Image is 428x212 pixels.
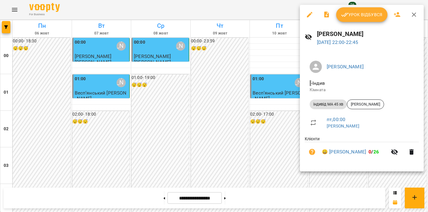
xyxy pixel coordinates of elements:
a: [PERSON_NAME] [327,64,364,70]
h6: [PERSON_NAME] [317,29,419,39]
span: [PERSON_NAME] [347,102,384,107]
button: Урок відбувся [336,7,387,22]
a: [DATE] 22:00-22:45 [317,39,358,45]
a: пт , 00:00 [327,117,345,122]
span: - Індив [310,80,326,86]
span: індивід МА 45 хв [310,102,347,107]
a: [PERSON_NAME] [327,124,359,128]
span: 26 [373,149,379,155]
a: 😀 [PERSON_NAME] [322,148,366,156]
span: Урок відбувся [341,11,383,18]
p: Кімната [310,87,414,93]
b: / [369,149,379,155]
span: 0 [369,149,371,155]
div: [PERSON_NAME] [347,99,384,109]
ul: Клієнти [305,136,419,164]
button: Візит ще не сплачено. Додати оплату? [305,145,319,159]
